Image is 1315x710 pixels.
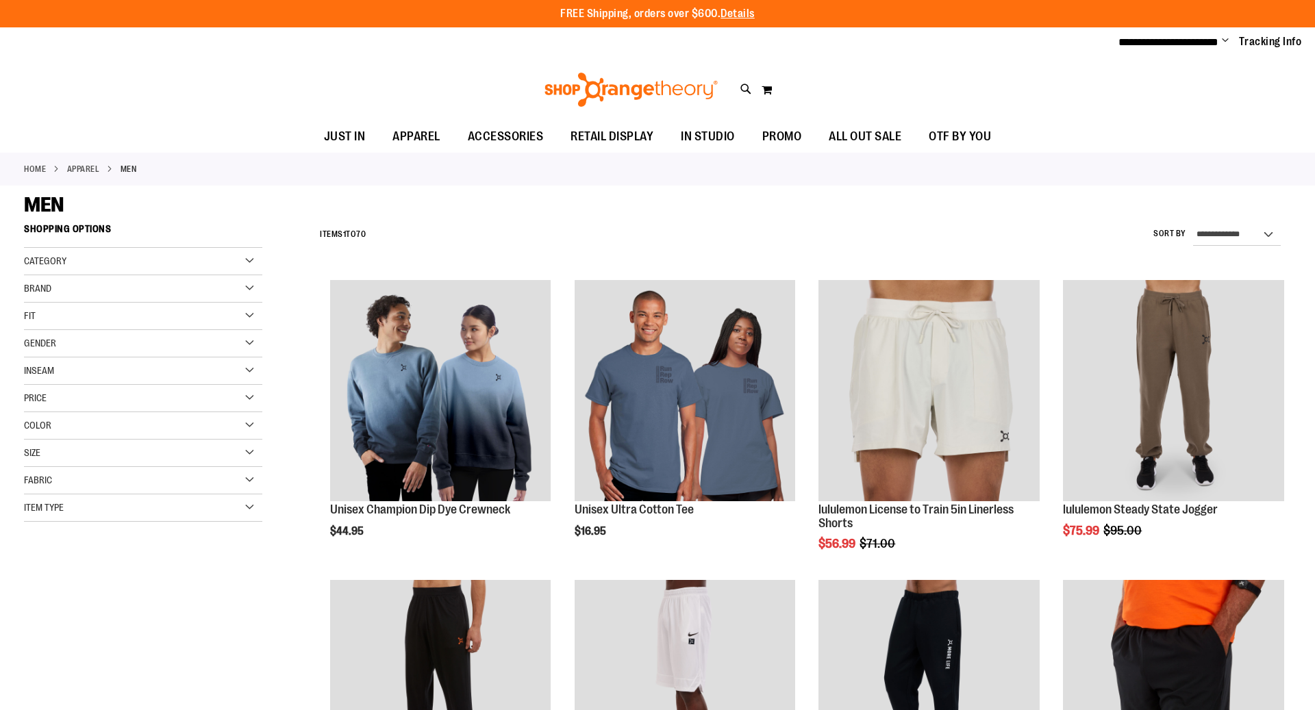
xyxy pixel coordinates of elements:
[929,121,991,152] span: OTF BY YOU
[24,365,54,376] span: Inseam
[575,280,796,501] img: Unisex Ultra Cotton Tee
[1153,228,1186,240] label: Sort By
[818,280,1040,501] img: lululemon License to Train 5in Linerless Shorts
[343,229,347,239] span: 1
[1063,280,1284,501] img: lululemon Steady State Jogger
[392,121,440,152] span: APPAREL
[1063,524,1101,537] span: $75.99
[330,280,551,503] a: Unisex Champion Dip Dye Crewneck
[324,121,366,152] span: JUST IN
[1103,524,1144,537] span: $95.00
[818,537,857,550] span: $56.99
[330,503,510,516] a: Unisex Champion Dip Dye Crewneck
[818,503,1014,530] a: lululemon License to Train 5in Linerless Shorts
[24,338,56,348] span: Gender
[323,273,558,572] div: product
[762,121,802,152] span: PROMO
[24,283,51,294] span: Brand
[356,229,366,239] span: 70
[681,121,735,152] span: IN STUDIO
[812,273,1047,585] div: product
[575,503,694,516] a: Unisex Ultra Cotton Tee
[1239,34,1302,49] a: Tracking Info
[121,163,137,175] strong: MEN
[542,73,720,107] img: Shop Orangetheory
[24,474,52,485] span: Fabric
[24,163,46,175] a: Home
[1063,503,1218,516] a: lululemon Steady State Jogger
[24,502,64,513] span: Item Type
[320,224,366,245] h2: Items to
[330,525,366,537] span: $44.95
[568,273,803,572] div: product
[1063,280,1284,503] a: lululemon Steady State Jogger
[24,217,262,248] strong: Shopping Options
[67,163,100,175] a: APPAREL
[24,193,64,216] span: MEN
[1222,35,1229,49] button: Account menu
[575,280,796,503] a: Unisex Ultra Cotton Tee
[560,6,755,22] p: FREE Shipping, orders over $600.
[24,255,66,266] span: Category
[1056,273,1291,572] div: product
[721,8,755,20] a: Details
[571,121,653,152] span: RETAIL DISPLAY
[468,121,544,152] span: ACCESSORIES
[575,525,608,537] span: $16.95
[24,392,47,403] span: Price
[24,310,36,321] span: Fit
[24,447,40,458] span: Size
[330,280,551,501] img: Unisex Champion Dip Dye Crewneck
[818,280,1040,503] a: lululemon License to Train 5in Linerless Shorts
[24,420,51,431] span: Color
[829,121,901,152] span: ALL OUT SALE
[860,537,897,550] span: $71.00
